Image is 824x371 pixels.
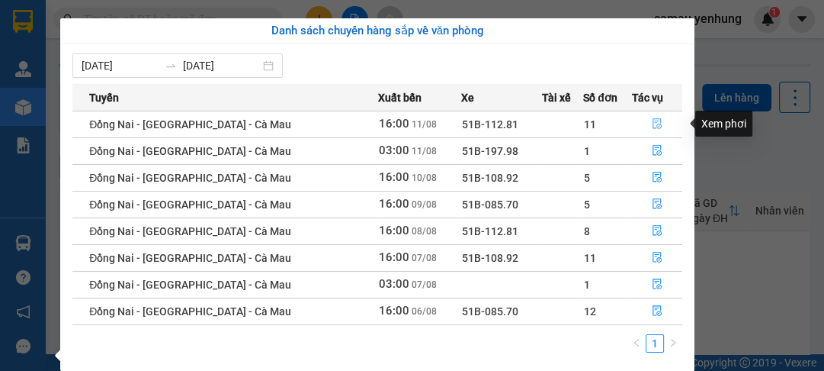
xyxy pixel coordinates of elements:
[632,338,641,347] span: left
[379,197,409,211] span: 16:00
[632,112,681,137] button: file-done
[584,305,596,318] span: 12
[183,57,260,74] input: Đến ngày
[462,118,518,131] span: 51B-112.81
[652,198,662,211] span: file-done
[412,279,437,290] span: 07/08
[646,334,664,353] li: 1
[412,173,437,183] span: 10/08
[412,226,437,237] span: 08/08
[379,250,409,264] span: 16:00
[82,57,159,74] input: Từ ngày
[412,253,437,263] span: 07/08
[584,118,596,131] span: 11
[584,252,596,264] span: 11
[89,145,291,157] span: Đồng Nai - [GEOGRAPHIC_DATA] - Cà Mau
[462,252,518,264] span: 51B-108.92
[631,89,662,106] span: Tác vụ
[583,89,617,106] span: Số đơn
[584,225,590,237] span: 8
[412,199,437,210] span: 09/08
[462,145,518,157] span: 51B-197.98
[664,334,682,353] button: right
[632,139,681,163] button: file-done
[89,198,291,211] span: Đồng Nai - [GEOGRAPHIC_DATA] - Cà Mau
[72,22,682,40] div: Danh sách chuyến hàng sắp về văn phòng
[165,60,177,72] span: to
[89,89,119,106] span: Tuyến
[379,144,409,157] span: 03:00
[412,306,437,317] span: 06/08
[584,145,590,157] span: 1
[584,172,590,184] span: 5
[632,192,681,217] button: file-done
[412,119,437,130] span: 11/08
[632,273,681,297] button: file-done
[652,172,662,184] span: file-done
[462,172,518,184] span: 51B-108.92
[652,252,662,264] span: file-done
[646,335,663,352] a: 1
[632,166,681,190] button: file-done
[89,172,291,184] span: Đồng Nai - [GEOGRAPHIC_DATA] - Cà Mau
[668,338,678,347] span: right
[89,225,291,237] span: Đồng Nai - [GEOGRAPHIC_DATA] - Cà Mau
[165,60,177,72] span: swap-right
[632,246,681,270] button: file-done
[695,111,752,137] div: Xem phơi
[89,252,291,264] span: Đồng Nai - [GEOGRAPHIC_DATA] - Cà Mau
[89,279,291,291] span: Đồng Nai - [GEOGRAPHIC_DATA] - Cà Mau
[379,304,409,318] span: 16:00
[632,219,681,244] button: file-done
[652,279,662,291] span: file-done
[584,279,590,291] span: 1
[461,89,474,106] span: Xe
[379,117,409,131] span: 16:00
[627,334,646,353] button: left
[379,170,409,184] span: 16:00
[379,277,409,291] span: 03:00
[542,89,571,106] span: Tài xế
[652,305,662,318] span: file-done
[89,305,291,318] span: Đồng Nai - [GEOGRAPHIC_DATA] - Cà Mau
[89,118,291,131] span: Đồng Nai - [GEOGRAPHIC_DATA] - Cà Mau
[652,118,662,131] span: file-done
[378,89,422,106] span: Xuất bến
[462,198,518,211] span: 51B-085.70
[462,225,518,237] span: 51B-112.81
[632,299,681,324] button: file-done
[652,145,662,157] span: file-done
[412,146,437,156] span: 11/08
[664,334,682,353] li: Next Page
[652,225,662,237] span: file-done
[462,305,518,318] span: 51B-085.70
[627,334,646,353] li: Previous Page
[584,198,590,211] span: 5
[379,224,409,237] span: 16:00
